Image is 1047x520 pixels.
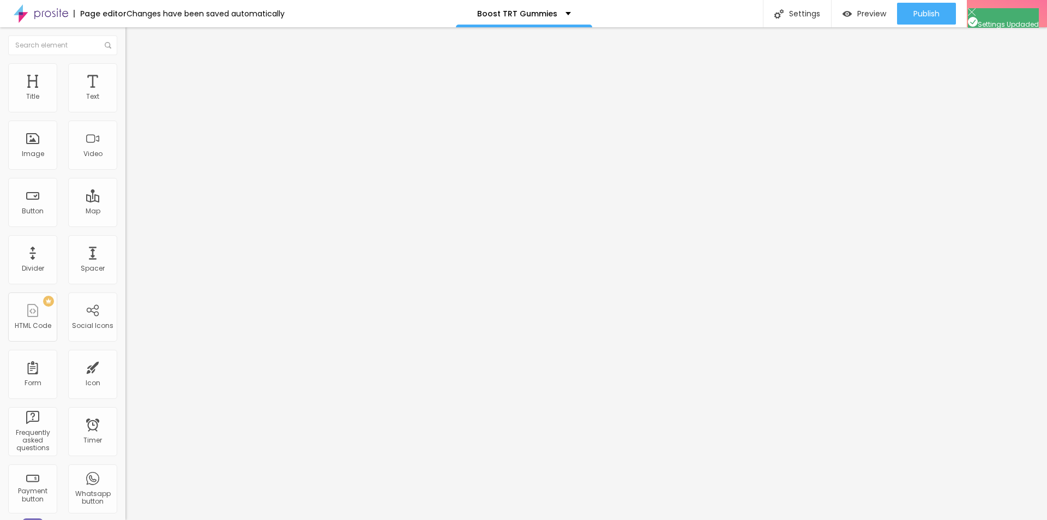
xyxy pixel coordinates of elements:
div: Whatsapp button [71,490,114,506]
button: Publish [897,3,956,25]
img: Icone [968,8,976,16]
div: HTML Code [15,322,51,330]
img: view-1.svg [843,9,852,19]
div: Form [25,379,41,387]
div: Title [26,93,39,100]
div: Icon [86,379,100,387]
div: Image [22,150,44,158]
p: Boost TRT Gummies [477,10,557,17]
span: Settings Updaded [968,20,1039,29]
img: Icone [774,9,784,19]
iframe: Editor [125,27,1047,520]
div: Map [86,207,100,215]
div: Text [86,93,99,100]
div: Video [83,150,103,158]
button: Preview [832,3,897,25]
span: Publish [913,9,940,18]
div: Frequently asked questions [11,429,54,452]
div: Page editor [74,10,127,17]
div: Payment button [11,487,54,503]
div: Social Icons [72,322,113,330]
input: Search element [8,35,117,55]
div: Button [22,207,44,215]
img: Icone [105,42,111,49]
div: Timer [83,437,102,444]
div: Changes have been saved automatically [127,10,285,17]
img: Icone [968,17,978,27]
div: Divider [22,265,44,272]
div: Spacer [81,265,105,272]
span: Preview [857,9,886,18]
